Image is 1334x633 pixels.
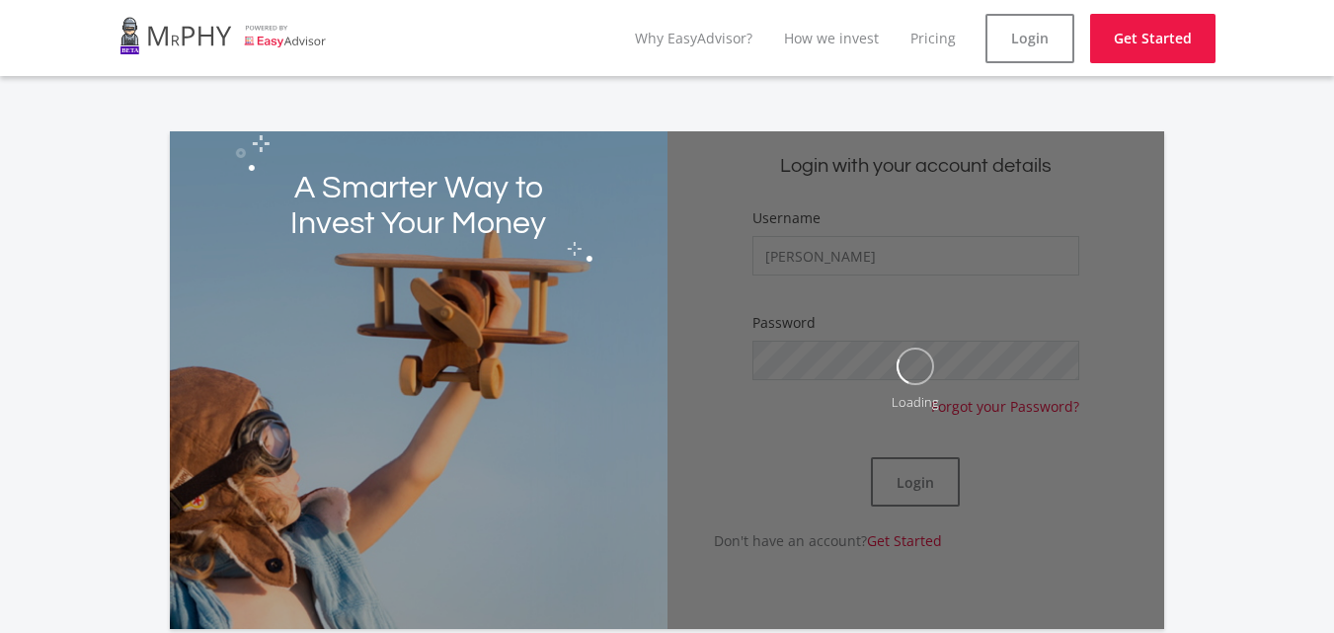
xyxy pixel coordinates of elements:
a: Get Started [1090,14,1216,63]
a: Pricing [910,29,956,47]
a: Login [985,14,1074,63]
a: How we invest [784,29,879,47]
div: Loading [892,393,939,412]
a: Why EasyAdvisor? [635,29,752,47]
img: oval.svg [897,348,934,385]
h2: A Smarter Way to Invest Your Money [269,171,567,242]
